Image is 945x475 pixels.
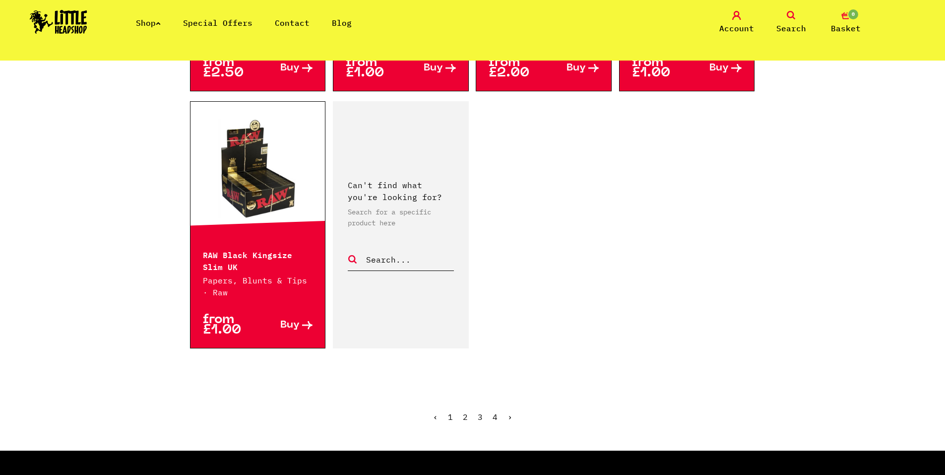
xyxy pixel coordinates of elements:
p: from £2.00 [489,58,544,78]
p: Papers, Blunts & Tips · Raw [203,274,313,298]
a: Blog [332,18,352,28]
a: Buy [544,58,599,78]
a: Contact [275,18,310,28]
a: 0 Basket [821,11,871,34]
p: from £2.50 [203,58,258,78]
a: 3 [478,412,483,422]
a: Next » [507,412,512,422]
a: Shop [136,18,161,28]
p: RAW Black Kingsize Slim UK [203,248,313,272]
span: 0 [847,8,859,20]
span: 2 [463,412,468,422]
span: Buy [709,63,729,73]
a: Buy [401,58,456,78]
span: Buy [280,320,300,331]
a: « Previous [433,412,438,422]
a: Search [766,11,816,34]
a: 1 [448,412,453,422]
span: Buy [567,63,586,73]
a: Special Offers [183,18,252,28]
a: Buy [687,58,742,78]
a: Buy [257,58,313,78]
a: Buy [257,315,313,336]
p: Search for a specific product here [348,206,454,228]
span: Search [776,22,806,34]
input: Search... [365,253,454,266]
span: Buy [280,63,300,73]
p: from £1.00 [346,58,401,78]
a: 4 [493,412,498,422]
span: Account [719,22,754,34]
span: Basket [831,22,861,34]
p: Can't find what you're looking for? [348,179,454,203]
p: from £1.00 [632,58,687,78]
p: from £1.00 [203,315,258,336]
span: Buy [424,63,443,73]
img: Little Head Shop Logo [30,10,87,34]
